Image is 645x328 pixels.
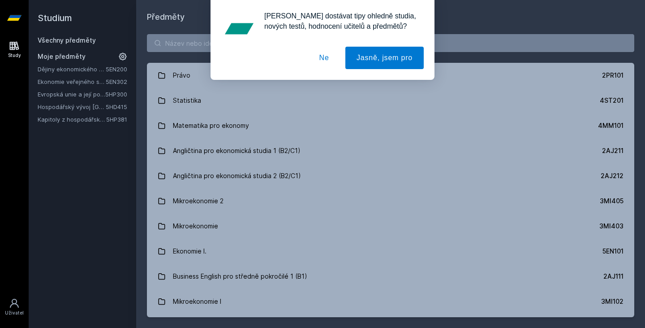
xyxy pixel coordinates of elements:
[5,310,24,316] div: Uživatel
[105,91,127,98] a: 5HP300
[38,90,105,99] a: Evropská unie a její politiky
[173,142,301,160] div: Angličtina pro ekonomická studia 1 (B2/C1)
[106,103,127,110] a: 5HD415
[106,116,127,123] a: 5HP381
[38,115,106,124] a: Kapitoly z hospodářské politiky
[173,267,307,285] div: Business English pro středně pokročilé 1 (B1)
[600,96,623,105] div: 4ST201
[173,242,206,260] div: Ekonomie I.
[603,272,623,281] div: 2AJ111
[173,192,224,210] div: Mikroekonomie 2
[147,163,634,188] a: Angličtina pro ekonomická studia 2 (B2/C1) 2AJ212
[147,138,634,163] a: Angličtina pro ekonomická studia 1 (B2/C1) 2AJ211
[147,214,634,239] a: Mikroekonomie 3MI403
[147,88,634,113] a: Statistika 4ST201
[173,117,249,135] div: Matematika pro ekonomy
[173,293,221,311] div: Mikroekonomie I
[602,247,623,256] div: 5EN101
[173,92,201,109] div: Statistika
[601,297,623,306] div: 3MI102
[147,188,634,214] a: Mikroekonomie 2 3MI405
[308,47,340,69] button: Ne
[602,146,623,155] div: 2AJ211
[147,239,634,264] a: Ekonomie I. 5EN101
[598,121,623,130] div: 4MM101
[147,113,634,138] a: Matematika pro ekonomy 4MM101
[2,293,27,321] a: Uživatel
[601,171,623,180] div: 2AJ212
[173,217,218,235] div: Mikroekonomie
[257,11,424,31] div: [PERSON_NAME] dostávat tipy ohledně studia, nových testů, hodnocení učitelů a předmětů?
[38,77,106,86] a: Ekonomie veřejného sektoru
[221,11,257,47] img: notification icon
[147,264,634,289] a: Business English pro středně pokročilé 1 (B1) 2AJ111
[345,47,424,69] button: Jasně, jsem pro
[38,102,106,111] a: Hospodářský vývoj [GEOGRAPHIC_DATA] po roce 1945
[106,78,127,85] a: 5EN302
[147,289,634,314] a: Mikroekonomie I 3MI102
[173,167,301,185] div: Angličtina pro ekonomická studia 2 (B2/C1)
[599,222,623,231] div: 3MI403
[600,197,623,206] div: 3MI405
